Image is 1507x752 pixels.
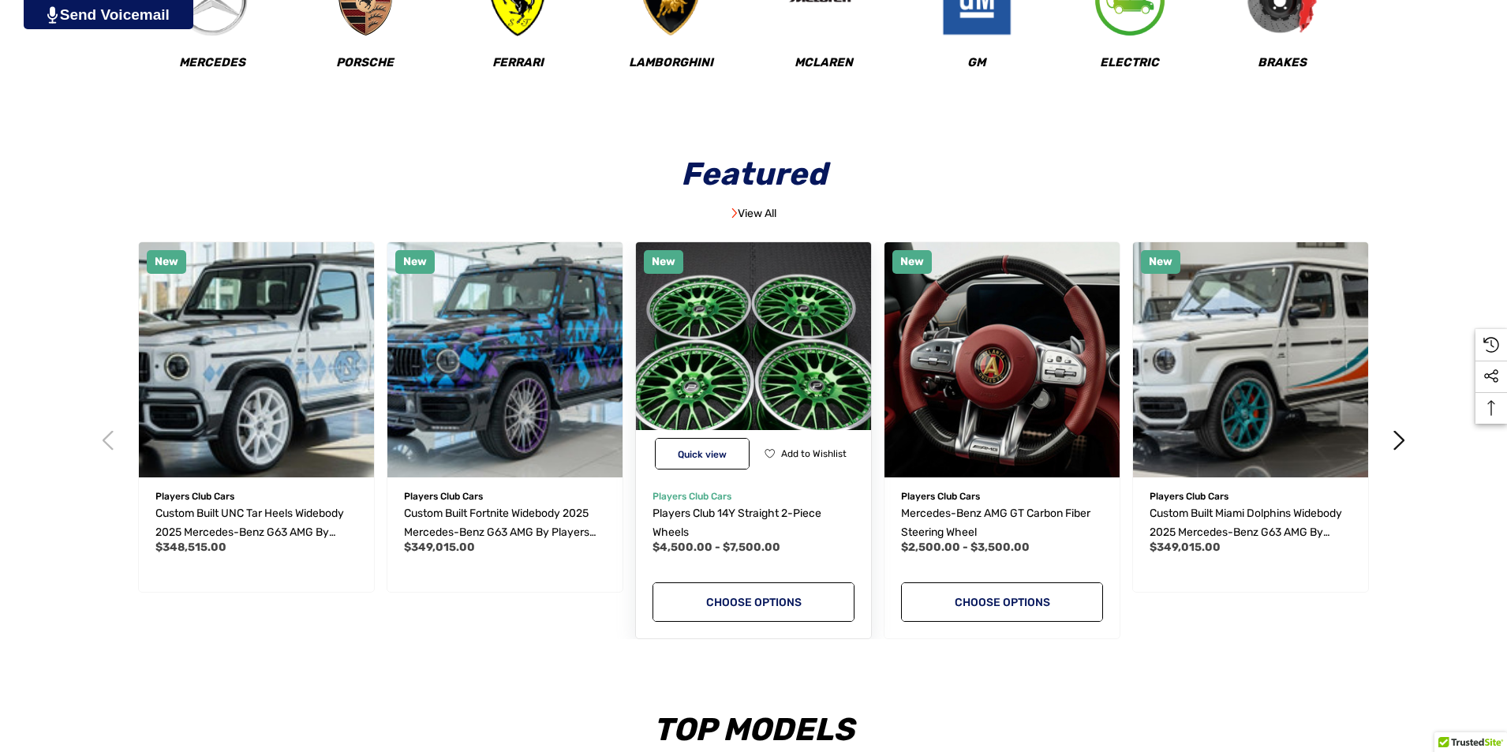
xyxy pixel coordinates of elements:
[155,255,178,268] span: New
[1150,504,1352,542] a: Custom Built Miami Dolphins Widebody 2025 Mercedes-Benz G63 AMG by Players Club Cars | REF G63A08...
[652,255,675,268] span: New
[1258,55,1307,70] span: Brakes
[155,541,226,554] span: $348,515.00
[629,55,713,70] span: Lamborghini
[492,55,544,70] span: Ferrari
[403,255,427,268] span: New
[1483,369,1499,384] svg: Social Media
[653,486,854,507] p: Players Club Cars
[901,507,1090,539] span: Mercedes-Benz AMG GT Carbon Fiber Steering Wheel
[624,230,883,489] img: Players Club 14Y Straight 2-Piece Wheels
[1378,419,1421,462] button: Go to slide 2 of 3
[636,242,871,477] a: Players Club 14Y Straight 2-Piece Wheels,Price range from $4,500.00 to $7,500.00
[139,242,374,477] a: Custom Built UNC Tar Heels Widebody 2025 Mercedes-Benz G63 AMG by Players Club Cars | REF G63A090...
[884,242,1120,477] img: Atlanta United Mercedes-Benz AMG GT Carbon Fiber Steering Wheel
[653,711,854,748] span: TOP MODELS
[139,242,374,477] img: For Sale: Custom Built UNC Tar Heels Widebody 2025 Mercedes-Benz G63 AMG by Players Club Cars | R...
[155,504,357,542] a: Custom Built UNC Tar Heels Widebody 2025 Mercedes-Benz G63 AMG by Players Club Cars | REF G63A090...
[1150,486,1352,507] p: Players Club Cars
[901,541,1030,554] span: $2,500.00 - $3,500.00
[47,6,58,24] img: PjwhLS0gR2VuZXJhdG9yOiBHcmF2aXQuaW8gLS0+PHN2ZyB4bWxucz0iaHR0cDovL3d3dy53My5vcmcvMjAwMC9zdmciIHhtb...
[884,242,1120,477] a: Mercedes-Benz AMG GT Carbon Fiber Steering Wheel,Price range from $2,500.00 to $3,500.00
[179,55,245,70] span: Mercedes
[387,242,623,477] a: Custom Built Fortnite Widebody 2025 Mercedes-Benz G63 AMG by Players Club Cars | REF G63A09012025...
[653,504,854,542] a: Players Club 14Y Straight 2-Piece Wheels,Price range from $4,500.00 to $7,500.00
[1149,255,1172,268] span: New
[1426,650,1500,724] iframe: Tidio Chat
[1100,55,1159,70] span: Electric
[155,507,344,577] span: Custom Built UNC Tar Heels Widebody 2025 Mercedes-Benz G63 AMG by Players Club Cars | REF G63A090...
[336,55,394,70] span: Porsche
[404,504,606,542] a: Custom Built Fortnite Widebody 2025 Mercedes-Benz G63 AMG by Players Club Cars | REF G63A09012025...
[653,507,821,539] span: Players Club 14Y Straight 2-Piece Wheels
[901,582,1103,622] a: Choose Options
[155,486,357,507] p: Players Club Cars
[795,55,853,70] span: McLaren
[1133,242,1368,477] img: For Sale: Custom Built Miami Dolphins Widebody 2025 Mercedes-Benz G63 AMG by Players Club Cars | ...
[1133,242,1368,477] a: Custom Built Miami Dolphins Widebody 2025 Mercedes-Benz G63 AMG by Players Club Cars | REF G63A08...
[1150,507,1342,577] span: Custom Built Miami Dolphins Widebody 2025 Mercedes-Benz G63 AMG by Players Club Cars | REF G63A08...
[655,438,750,470] button: Quick View
[731,208,738,219] img: Image Banner
[678,449,727,460] span: Quick view
[404,507,589,558] span: Custom Built Fortnite Widebody 2025 Mercedes-Benz G63 AMG by Players Club Cars | REF G63A0901202501
[404,486,606,507] p: Players Club Cars
[967,55,985,70] span: GM
[758,438,852,470] button: Wishlist
[1483,337,1499,353] svg: Recently Viewed
[87,419,130,462] button: Go to slide 3 of 3
[1475,400,1507,416] svg: Top
[781,448,847,459] span: Add to Wishlist
[387,242,623,477] img: For Sale: Custom Built Fortnite Widebody 2025 Mercedes-Benz G63 AMG by Players Club Cars | REF G6...
[901,504,1103,542] a: Mercedes-Benz AMG GT Carbon Fiber Steering Wheel,Price range from $2,500.00 to $3,500.00
[404,541,475,554] span: $349,015.00
[900,255,924,268] span: New
[731,207,776,220] a: View All
[653,582,854,622] a: Choose Options
[1150,541,1221,554] span: $349,015.00
[670,155,838,193] span: Featured
[901,486,1103,507] p: Players Club Cars
[653,541,780,554] span: $4,500.00 - $7,500.00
